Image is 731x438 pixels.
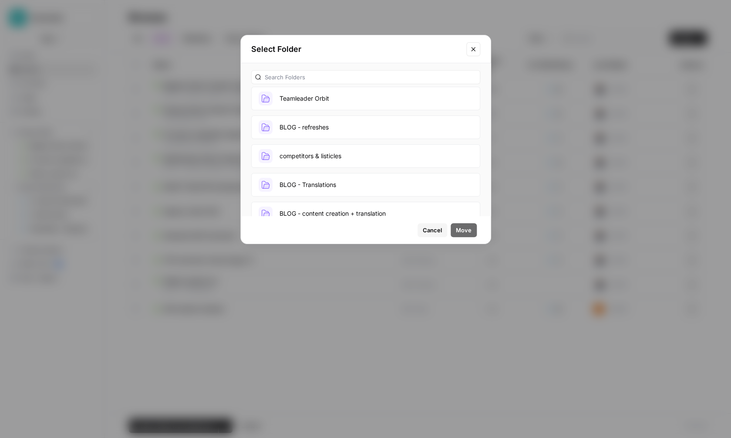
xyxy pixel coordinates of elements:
[456,226,472,234] span: Move
[265,73,476,81] input: Search Folders
[251,43,461,55] h2: Select Folder
[418,223,447,237] button: Cancel
[251,115,480,139] button: BLOG - refreshes
[423,226,442,234] span: Cancel
[251,144,480,168] button: competitors & listicles
[466,42,480,56] button: Close modal
[251,202,480,225] button: BLOG - content creation + translation
[251,87,480,110] button: Teamleader Orbit
[451,223,477,237] button: Move
[251,173,480,197] button: BLOG - Translations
